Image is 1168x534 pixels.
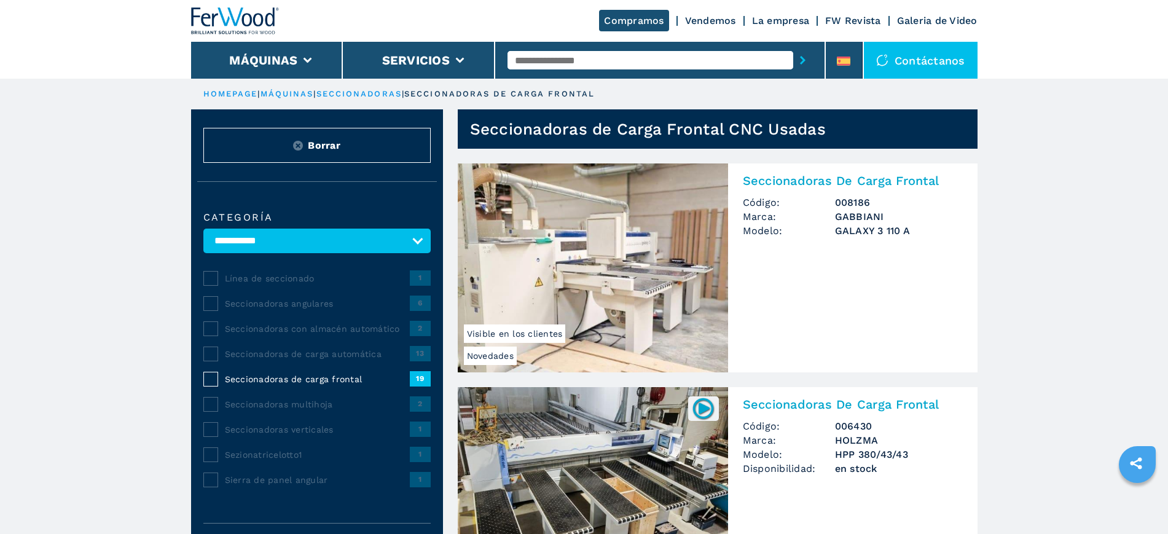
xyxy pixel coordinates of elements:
[599,10,668,31] a: Compramos
[835,447,963,461] h3: HPP 380/43/43
[1121,448,1151,479] a: sharethis
[410,346,431,361] span: 13
[825,15,881,26] a: FW Revista
[410,396,431,411] span: 2
[864,42,978,79] div: Contáctanos
[876,54,888,66] img: Contáctanos
[897,15,978,26] a: Galeria de Video
[382,53,450,68] button: Servicios
[404,88,595,100] p: seccionadoras de carga frontal
[458,163,728,372] img: Seccionadoras De Carga Frontal GABBIANI GALAXY 3 110 A
[835,224,963,238] h3: GALAXY 3 110 A
[225,272,410,285] span: Línea de seccionado
[743,447,835,461] span: Modelo:
[225,398,410,410] span: Seccionadoras multihoja
[203,213,431,222] label: categoría
[743,419,835,433] span: Código:
[410,472,431,487] span: 1
[464,324,566,343] span: Visible en los clientes
[402,89,404,98] span: |
[743,195,835,210] span: Código:
[470,119,826,139] h1: Seccionadoras de Carga Frontal CNC Usadas
[458,163,978,372] a: Seccionadoras De Carga Frontal GABBIANI GALAXY 3 110 ANovedadesVisible en los clientesSeccionador...
[835,195,963,210] h3: 008186
[743,224,835,238] span: Modelo:
[203,89,258,98] a: HOMEPAGE
[316,89,402,98] a: seccionadoras
[685,15,736,26] a: Vendemos
[308,138,340,152] span: Borrar
[313,89,316,98] span: |
[743,461,835,476] span: Disponibilidad:
[691,396,715,420] img: 006430
[225,423,410,436] span: Seccionadoras verticales
[203,128,431,163] button: ResetBorrar
[410,321,431,336] span: 2
[835,419,963,433] h3: 006430
[229,53,297,68] button: Máquinas
[1116,479,1159,525] iframe: Chat
[225,373,410,385] span: Seccionadoras de carga frontal
[225,348,410,360] span: Seccionadoras de carga automática
[257,89,260,98] span: |
[191,7,280,34] img: Ferwood
[225,323,410,335] span: Seccionadoras con almacén automático
[464,347,517,365] span: Novedades
[743,433,835,447] span: Marca:
[410,371,431,386] span: 19
[410,447,431,461] span: 1
[793,46,812,74] button: submit-button
[835,461,963,476] span: en stock
[835,210,963,224] h3: GABBIANI
[743,397,963,412] h2: Seccionadoras De Carga Frontal
[743,173,963,188] h2: Seccionadoras De Carga Frontal
[410,270,431,285] span: 1
[261,89,314,98] a: máquinas
[743,210,835,224] span: Marca:
[410,296,431,310] span: 6
[752,15,810,26] a: La empresa
[225,297,410,310] span: Seccionadoras angulares
[835,433,963,447] h3: HOLZMA
[410,422,431,436] span: 1
[225,474,410,486] span: Sierra de panel angular
[293,141,303,151] img: Reset
[225,449,410,461] span: Sezionatricelotto1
